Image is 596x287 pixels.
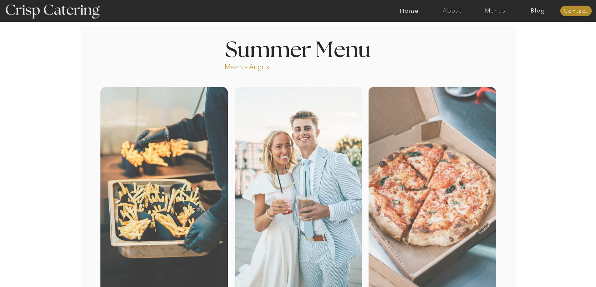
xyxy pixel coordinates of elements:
p: March - August [225,62,311,70]
a: Blog [517,8,559,14]
h1: Summer Menu [211,40,385,58]
a: About [431,8,474,14]
a: Contact [560,8,592,14]
a: Home [388,8,431,14]
a: Menus [474,8,517,14]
